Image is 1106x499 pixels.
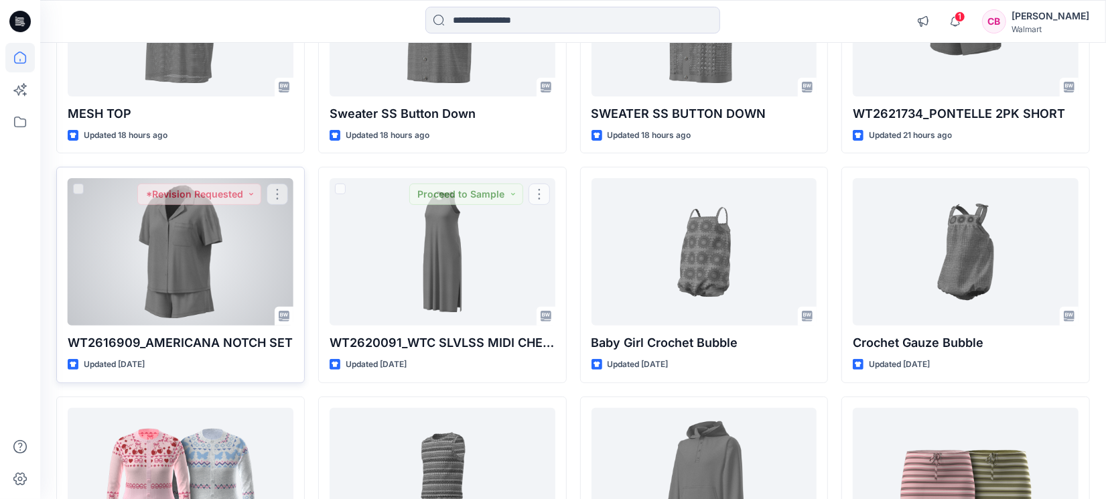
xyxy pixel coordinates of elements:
p: Updated [DATE] [608,358,669,372]
p: Updated 18 hours ago [346,129,429,143]
a: WT2620091_WTC SLVLSS MIDI CHERMISE [330,178,555,326]
p: SWEATER SS BUTTON DOWN [592,104,817,123]
div: CB [982,9,1006,33]
a: WT2616909_AMERICANA NOTCH SET [68,178,293,326]
p: Updated 18 hours ago [608,129,691,143]
p: Updated 18 hours ago [84,129,167,143]
a: Baby Girl Crochet Bubble [592,178,817,326]
span: 1 [955,11,965,22]
p: Updated [DATE] [869,358,930,372]
p: Updated [DATE] [346,358,407,372]
p: WT2616909_AMERICANA NOTCH SET [68,334,293,352]
p: Sweater SS Button Down [330,104,555,123]
div: Walmart [1012,24,1089,34]
p: Updated 21 hours ago [869,129,952,143]
p: Crochet Gauze Bubble [853,334,1079,352]
p: WT2621734_PONTELLE 2PK SHORT [853,104,1079,123]
p: WT2620091_WTC SLVLSS MIDI CHERMISE [330,334,555,352]
a: Crochet Gauze Bubble [853,178,1079,326]
p: Updated [DATE] [84,358,145,372]
p: Baby Girl Crochet Bubble [592,334,817,352]
div: [PERSON_NAME] [1012,8,1089,24]
p: MESH TOP [68,104,293,123]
